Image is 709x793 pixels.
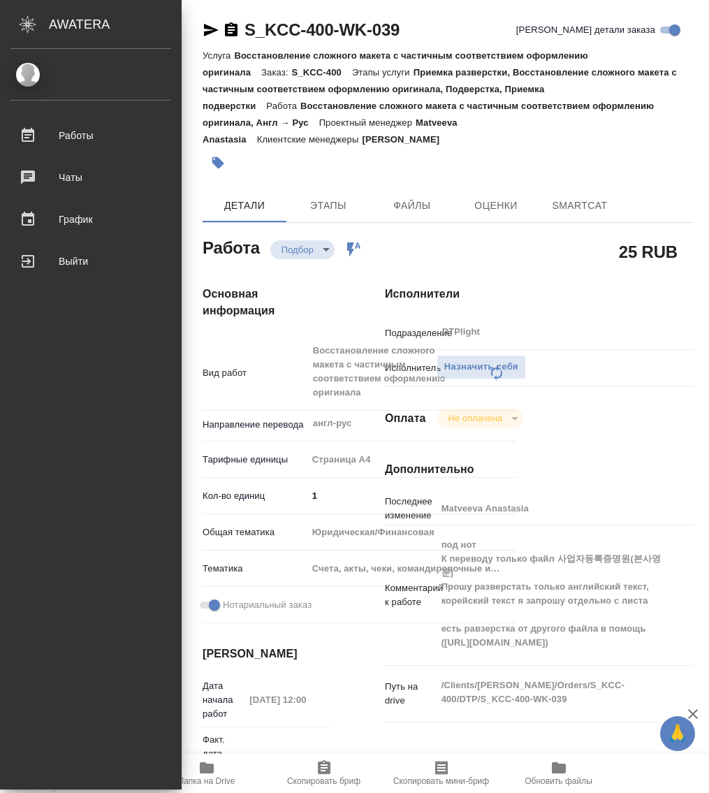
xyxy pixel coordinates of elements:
span: Детали [211,197,278,214]
textarea: /Clients/[PERSON_NAME]/Orders/S_KCC-400/DTP/S_KCC-400-WK-039 [437,674,668,711]
p: Подразделение [385,326,437,340]
p: Проектный менеджер [319,117,416,128]
div: Выйти [10,251,171,272]
p: Путь на drive [385,680,437,708]
h2: Работа [203,234,260,259]
p: Услуга [203,50,234,61]
p: Последнее изменение [385,495,437,523]
span: [PERSON_NAME] детали заказа [516,23,655,37]
button: Назначить себя [437,355,526,379]
button: Не оплачена [444,412,506,424]
span: Обновить файлы [525,776,592,786]
input: Пустое поле [244,690,329,710]
button: Папка на Drive [148,754,265,793]
span: Скопировать мини-бриф [393,776,489,786]
h4: Дополнительно [385,461,694,478]
h4: Исполнители [385,286,694,303]
span: Файлы [379,197,446,214]
div: Подбор [437,409,523,428]
span: Оценки [462,197,529,214]
div: Юридическая/Финансовая [307,521,517,544]
div: Работы [10,125,171,146]
button: Подбор [277,244,318,256]
button: Скопировать бриф [265,754,383,793]
p: [PERSON_NAME] [362,134,450,145]
p: Общая тематика [203,525,307,539]
button: Обновить файлы [500,754,617,793]
input: Пустое поле [437,498,668,518]
p: Приемка разверстки, Восстановление сложного макета с частичным соответствием оформлению оригинала... [203,67,677,111]
p: Тарифные единицы [203,453,307,467]
a: График [3,202,178,237]
input: ✎ Введи что-нибудь [307,486,517,506]
a: Чаты [3,160,178,195]
p: Тематика [203,562,307,576]
a: Выйти [3,244,178,279]
span: Папка на Drive [178,776,235,786]
h2: 25 RUB [619,240,678,263]
span: Нотариальный заказ [223,598,312,612]
p: Вид работ [203,366,307,380]
p: Восстановление сложного макета с частичным соответствием оформлению оригинала [203,50,588,78]
div: Чаты [10,167,171,188]
input: Пустое поле [244,750,329,771]
p: Кол-во единиц [203,489,307,503]
p: Дата начала работ [203,679,244,721]
h4: [PERSON_NAME] [203,646,329,662]
h4: Основная информация [203,286,329,319]
button: Скопировать ссылку для ЯМессенджера [203,22,219,38]
p: Направление перевода [203,418,307,432]
button: Скопировать ссылку [223,22,240,38]
p: Клиентские менеджеры [257,134,363,145]
p: S_KCC-400 [292,67,352,78]
div: AWATERA [49,10,182,38]
a: Работы [3,118,178,153]
p: Комментарий к работе [385,581,437,609]
a: S_KCC-400-WK-039 [244,20,400,39]
span: Назначить себя [444,359,518,375]
div: Счета, акты, чеки, командировочные и таможенные документы [307,557,517,581]
div: График [10,209,171,230]
p: Работа [266,101,300,111]
span: Этапы [295,197,362,214]
p: Факт. дата начала работ [203,733,244,789]
p: Восстановление сложного макета с частичным соответствием оформлению оригинала, Англ → Рус [203,101,654,128]
p: Matveeva Anastasia [203,117,458,145]
span: SmartCat [546,197,613,214]
button: Добавить тэг [203,147,233,178]
p: Этапы услуги [352,67,414,78]
p: Заказ: [261,67,291,78]
button: Скопировать мини-бриф [383,754,500,793]
button: 🙏 [660,716,695,751]
div: Страница А4 [307,448,517,472]
span: Скопировать бриф [287,776,360,786]
textarea: под нот К переводу только файл 사업자등록증명원(본사영문) Прошу разверстать только английский текст, корейски... [437,533,668,655]
span: 🙏 [666,719,689,748]
div: Подбор [270,240,335,259]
